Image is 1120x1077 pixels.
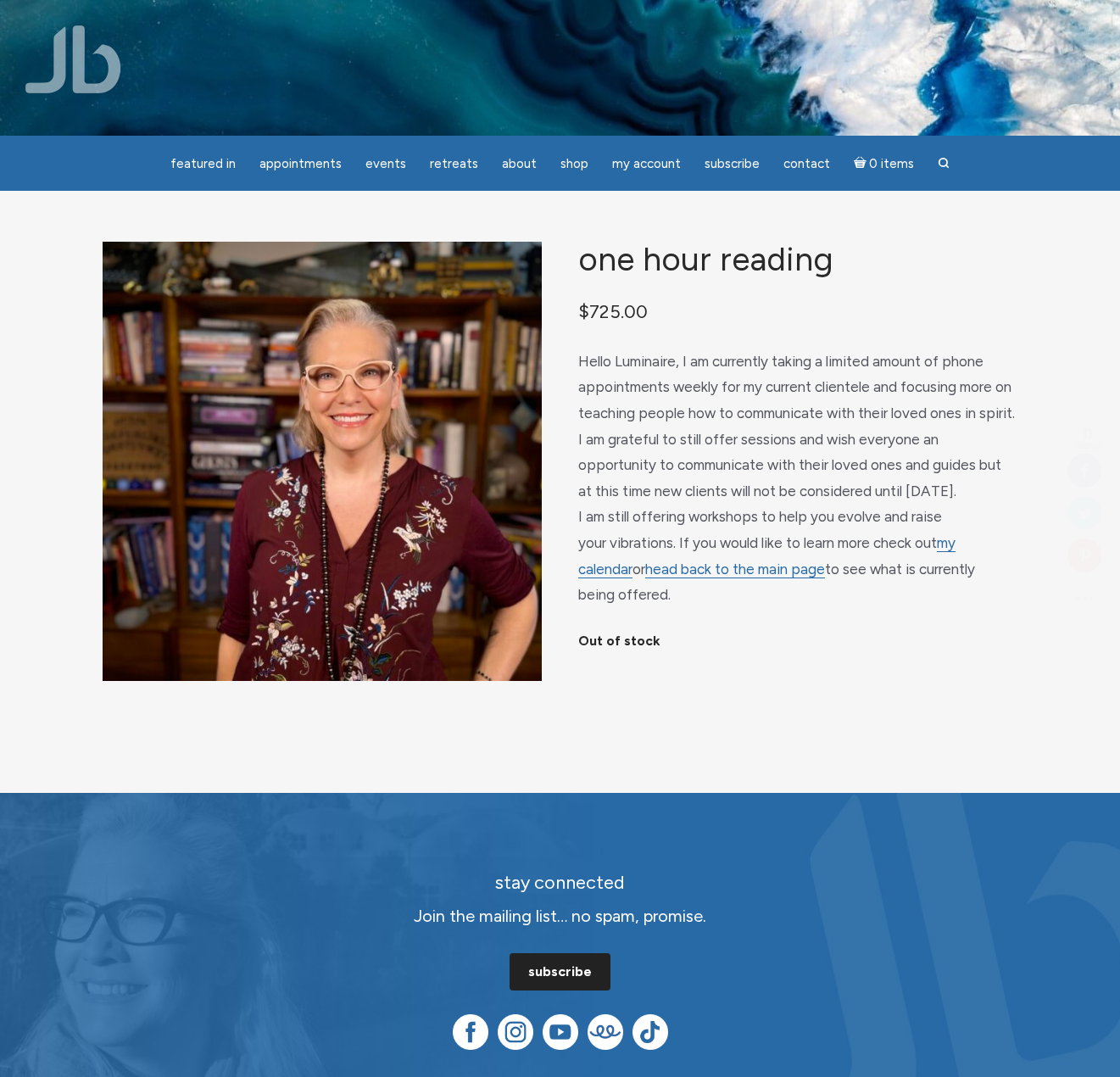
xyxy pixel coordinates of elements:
[632,1014,668,1050] img: TikTok
[773,148,840,181] a: Contact
[170,156,236,171] span: featured in
[365,156,406,171] span: Events
[612,156,681,171] span: My Account
[588,1014,623,1050] img: Teespring
[103,242,542,681] img: One Hour Reading
[783,156,830,171] span: Contact
[578,300,648,322] bdi: 725.00
[844,146,925,181] a: Cart0 items
[453,1014,488,1050] img: Facebook
[869,158,914,170] span: 0 items
[645,561,825,578] a: head back to the main page
[420,148,488,181] a: Retreats
[705,156,760,171] span: Subscribe
[602,148,691,181] a: My Account
[1084,427,1112,442] span: 0
[259,903,861,929] p: Join the mailing list… no spam, promise.
[1084,442,1112,450] span: Shares
[249,148,352,181] a: Appointments
[578,353,1015,603] span: Hello Luminaire, I am currently taking a limited amount of phone appointments weekly for my curre...
[560,156,588,171] span: Shop
[578,628,1017,655] p: Out of stock
[492,148,547,181] a: About
[854,156,870,171] i: Cart
[578,300,589,322] span: $
[578,242,1017,278] h1: One Hour Reading
[430,156,478,171] span: Retreats
[543,1014,578,1050] img: YouTube
[259,873,861,893] h2: stay connected
[510,953,610,991] a: subscribe
[502,156,537,171] span: About
[25,25,121,93] img: Jamie Butler. The Everyday Medium
[550,148,599,181] a: Shop
[578,534,956,578] a: my calendar
[259,156,342,171] span: Appointments
[355,148,416,181] a: Events
[160,148,246,181] a: featured in
[498,1014,533,1050] img: Instagram
[694,148,770,181] a: Subscribe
